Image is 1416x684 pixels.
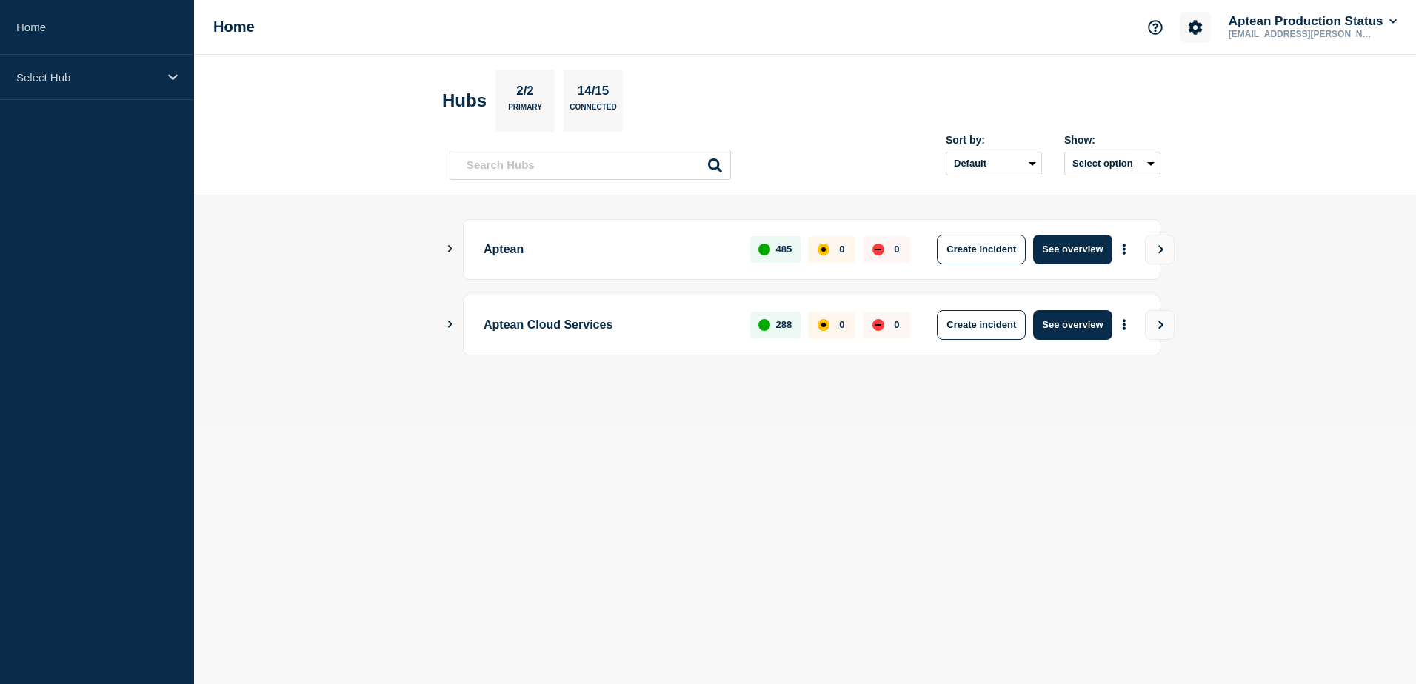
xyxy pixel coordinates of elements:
[572,84,615,103] p: 14/15
[1226,29,1380,39] p: [EMAIL_ADDRESS][PERSON_NAME][DOMAIN_NAME]
[758,244,770,255] div: up
[1033,310,1112,340] button: See overview
[872,319,884,331] div: down
[839,319,844,330] p: 0
[1033,235,1112,264] button: See overview
[16,71,158,84] p: Select Hub
[937,310,1026,340] button: Create incident
[484,235,733,264] p: Aptean
[1140,12,1171,43] button: Support
[447,244,454,255] button: Show Connected Hubs
[1145,235,1175,264] button: View
[1180,12,1211,43] button: Account settings
[818,244,829,255] div: affected
[1115,235,1134,263] button: More actions
[508,103,542,118] p: Primary
[1226,14,1400,29] button: Aptean Production Status
[776,244,792,255] p: 485
[570,103,616,118] p: Connected
[450,150,731,180] input: Search Hubs
[776,319,792,330] p: 288
[447,319,454,330] button: Show Connected Hubs
[894,319,899,330] p: 0
[758,319,770,331] div: up
[894,244,899,255] p: 0
[442,90,487,111] h2: Hubs
[1064,134,1160,146] div: Show:
[1145,310,1175,340] button: View
[484,310,733,340] p: Aptean Cloud Services
[1064,152,1160,175] button: Select option
[818,319,829,331] div: affected
[839,244,844,255] p: 0
[1115,311,1134,338] button: More actions
[213,19,255,36] h1: Home
[946,152,1042,175] select: Sort by
[937,235,1026,264] button: Create incident
[946,134,1042,146] div: Sort by:
[511,84,540,103] p: 2/2
[872,244,884,255] div: down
